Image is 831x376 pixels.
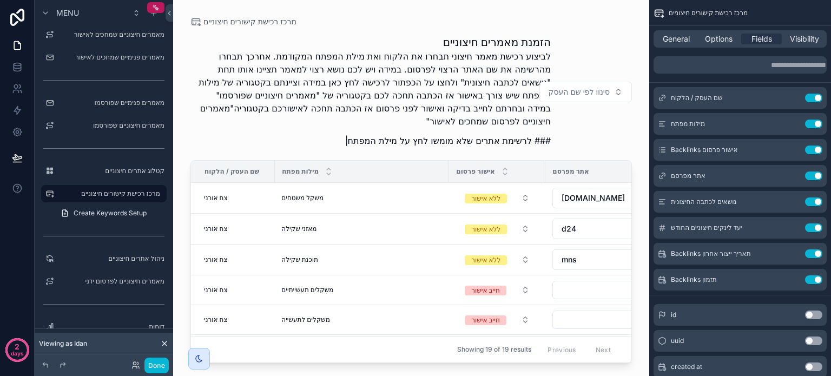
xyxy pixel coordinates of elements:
[41,94,167,111] a: מאמרים פנימיים שפורסמו
[671,120,705,128] span: מילות מפתח
[58,277,164,286] label: מאמרים חיצוניים לפרסום ידני
[41,185,167,202] a: מרכז רכישת קישורים חיצוניים
[790,34,819,44] span: Visibility
[671,249,751,258] span: תאריך ייצור אחרון Backlinks
[41,162,167,180] a: קטלוג אתרים חיצוניים
[552,167,589,176] span: אתר מפרסם
[671,171,705,180] span: אתר מפרסם
[282,167,319,176] span: מילות מפתח
[669,9,748,17] span: מרכז רכישת קישורים חיצוניים
[456,167,494,176] span: אישור פרסום
[56,8,79,18] span: Menu
[54,205,167,222] a: Create Keywords Setup
[144,358,169,373] button: Done
[671,146,738,154] span: אישור פרסום Backlinks
[41,117,167,134] a: מאמרים חיצוניים שפורסמו
[671,197,736,206] span: נושאים לכתבה החיצונית
[663,34,690,44] span: General
[671,94,722,102] span: שם העסק / הלקוח
[58,98,164,107] label: מאמרים פנימיים שפורסמו
[671,223,742,232] span: יעד לינקים חיצוניים החודש
[41,49,167,66] a: מאמרים פנימיים שמחכים לאישור
[41,318,167,335] a: דוחות
[58,322,164,331] label: דוחות
[58,189,160,198] label: מרכז רכישת קישורים חיצוניים
[58,53,164,62] label: מאמרים פנימיים שמחכים לאישור
[58,30,164,39] label: מאמרים חיצוניים שמחכים לאישור
[58,167,164,175] label: קטלוג אתרים חיצוניים
[457,346,531,354] span: Showing 19 of 19 results
[58,254,164,263] label: ניהול אתרים חיצוניים
[39,339,87,348] span: Viewing as Idan
[15,341,19,352] p: 2
[671,275,717,284] span: תזמון Backlinks
[705,34,733,44] span: Options
[74,209,147,217] span: Create Keywords Setup
[671,337,684,345] span: uuid
[671,311,676,319] span: id
[41,273,167,290] a: מאמרים חיצוניים לפרסום ידני
[58,121,164,130] label: מאמרים חיצוניים שפורסמו
[41,250,167,267] a: ניהול אתרים חיצוניים
[751,34,772,44] span: Fields
[205,167,259,176] span: שם העסק / הלקוח
[11,346,24,361] p: days
[41,26,167,43] a: מאמרים חיצוניים שמחכים לאישור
